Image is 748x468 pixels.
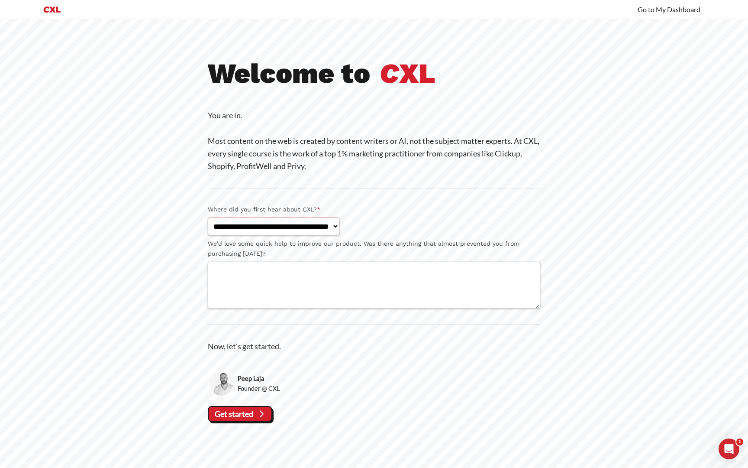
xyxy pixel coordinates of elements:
b: Welcome to [208,57,370,90]
i: C [380,57,399,90]
label: Where did you first hear about CXL? [208,205,540,214]
label: We'd love some quick help to improve our product. Was there anything that almost prevented you fr... [208,239,540,259]
strong: Peep Laja [238,374,280,383]
span: Founder @ CXL [238,383,280,393]
p: You are in. Most content on the web is created by content writers or AI, not the subject matter e... [208,109,540,172]
span: 1 [736,439,743,445]
iframe: Intercom live chat [719,439,739,459]
img: Peep Laja, Founder @ CXL [208,370,234,397]
vaadin-button: Get started [208,406,272,422]
p: Now, let's get started. [208,340,540,353]
b: XL [380,57,435,90]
